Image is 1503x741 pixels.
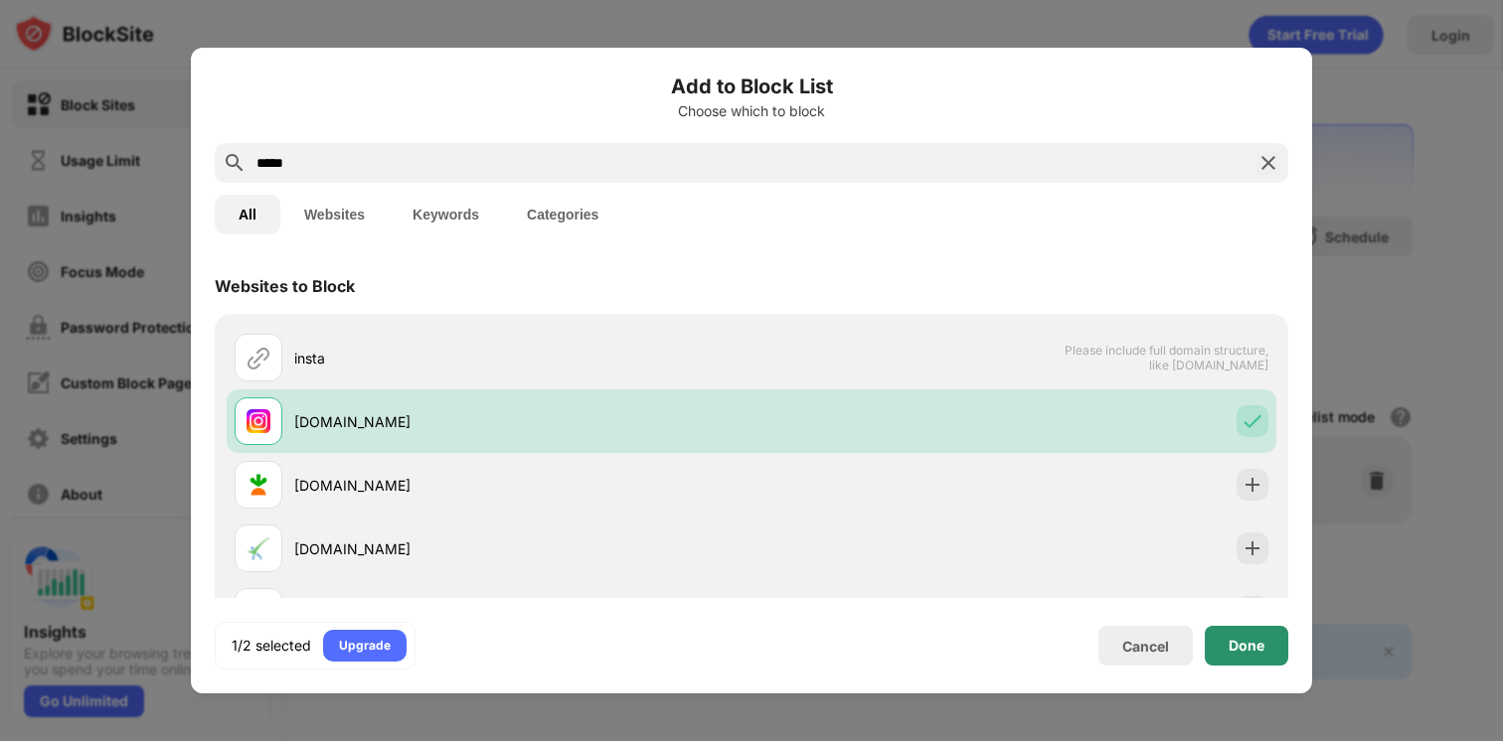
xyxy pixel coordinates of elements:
div: Cancel [1122,638,1169,655]
img: url.svg [247,346,270,370]
div: insta [294,348,751,369]
img: search.svg [223,151,247,175]
div: Done [1229,638,1264,654]
button: Keywords [389,195,503,234]
div: [DOMAIN_NAME] [294,411,751,432]
div: Upgrade [339,636,391,656]
div: [DOMAIN_NAME] [294,538,751,559]
img: favicons [247,473,270,497]
h6: Add to Block List [215,72,1288,101]
button: All [215,195,280,234]
img: favicons [247,536,270,560]
div: [DOMAIN_NAME] [294,475,751,496]
button: Websites [280,195,389,234]
div: Websites to Block [215,276,355,296]
button: Categories [503,195,622,234]
div: Choose which to block [215,103,1288,119]
img: favicons [247,409,270,433]
div: 1/2 selected [232,636,311,656]
img: search-close [1256,151,1280,175]
span: Please include full domain structure, like [DOMAIN_NAME] [1064,343,1268,372]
